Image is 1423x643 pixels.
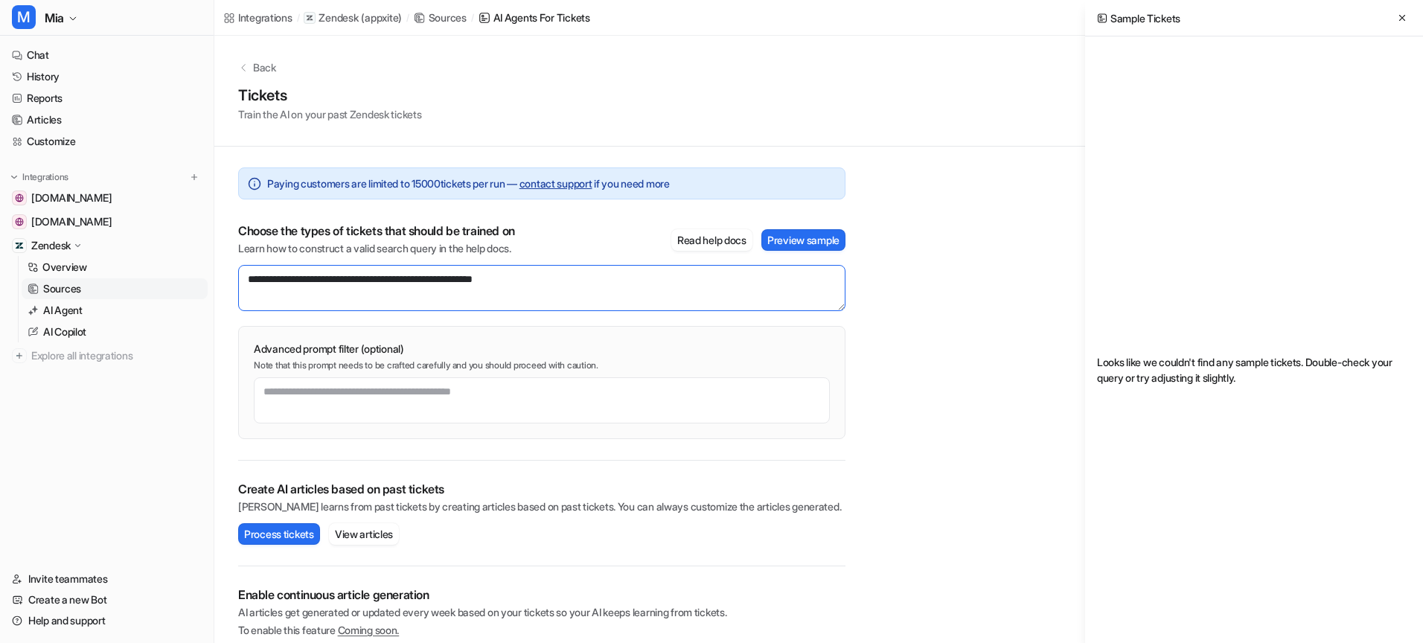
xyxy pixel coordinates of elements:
[45,7,64,28] span: Mia
[6,345,208,366] a: Explore all integrations
[319,10,358,25] p: Zendesk
[519,177,592,190] a: contact support
[253,60,276,75] p: Back
[6,610,208,631] a: Help and support
[479,10,590,25] a: AI Agents for tickets
[414,10,467,25] a: Sources
[6,45,208,65] a: Chat
[9,172,19,182] img: expand menu
[338,624,400,636] span: Coming soon.
[238,223,515,238] p: Choose the types of tickets that should be trained on
[6,131,208,152] a: Customize
[238,605,845,620] p: AI articles get generated or updated every week based on your tickets so your AI keeps learning f...
[238,523,320,545] button: Process tickets
[31,238,71,253] p: Zendesk
[22,278,208,299] a: Sources
[1110,10,1180,26] p: Sample Tickets
[43,324,86,339] p: AI Copilot
[15,241,24,250] img: Zendesk
[238,482,845,496] p: Create AI articles based on past tickets
[238,241,515,256] p: Learn how to construct a valid search query in the help docs.
[12,348,27,363] img: explore all integrations
[189,172,199,182] img: menu_add.svg
[31,214,112,229] span: [DOMAIN_NAME]
[471,11,474,25] span: /
[406,11,409,25] span: /
[6,211,208,232] a: documenter.getpostman.com[DOMAIN_NAME]
[254,342,830,356] p: Advanced prompt filter (optional)
[6,188,208,208] a: developer.appxite.com[DOMAIN_NAME]
[42,260,87,275] p: Overview
[22,257,208,278] a: Overview
[297,11,300,25] span: /
[238,84,422,106] h1: Tickets
[43,281,81,296] p: Sources
[429,10,467,25] div: Sources
[43,303,83,318] p: AI Agent
[31,344,202,368] span: Explore all integrations
[6,66,208,87] a: History
[22,300,208,321] a: AI Agent
[12,5,36,29] span: M
[6,88,208,109] a: Reports
[238,10,292,25] div: Integrations
[304,10,402,25] a: Zendesk(appxite)
[238,499,845,514] p: [PERSON_NAME] learns from past tickets by creating articles based on past tickets. You can always...
[6,569,208,589] a: Invite teammates
[1097,354,1411,386] p: Looks like we couldn't find any sample tickets. Double-check your query or try adjusting it sligh...
[223,10,292,25] a: Integrations
[6,170,73,185] button: Integrations
[761,229,845,251] button: Preview sample
[238,106,422,122] p: Train the AI on your past Zendesk tickets
[31,191,112,205] span: [DOMAIN_NAME]
[22,171,68,183] p: Integrations
[254,359,830,371] p: Note that this prompt needs to be crafted carefully and you should proceed with caution.
[238,623,845,638] p: To enable this feature
[22,321,208,342] a: AI Copilot
[671,229,752,251] button: Read help docs
[329,523,399,545] button: View articles
[15,217,24,226] img: documenter.getpostman.com
[493,10,590,25] div: AI Agents for tickets
[6,109,208,130] a: Articles
[6,589,208,610] a: Create a new Bot
[15,193,24,202] img: developer.appxite.com
[361,10,402,25] p: ( appxite )
[238,587,845,602] p: Enable continuous article generation
[267,176,670,191] span: Paying customers are limited to 15000 tickets per run — if you need more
